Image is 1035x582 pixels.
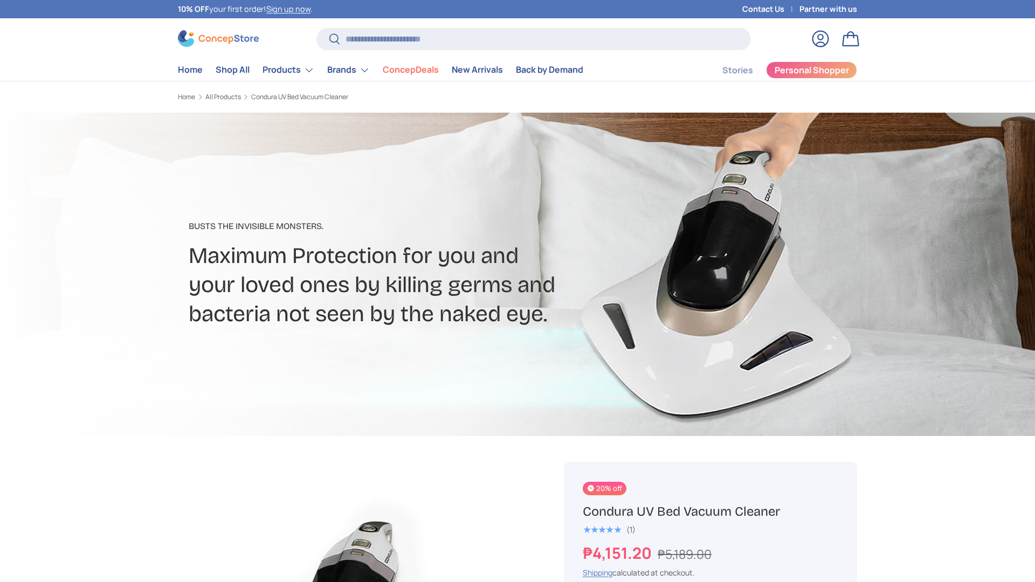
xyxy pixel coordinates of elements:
[327,59,370,81] a: Brands
[775,66,849,74] span: Personal Shopper
[452,59,503,80] a: New Arrivals
[178,4,209,14] strong: 10% OFF
[178,59,583,81] nav: Primary
[583,524,621,535] span: ★★★★★
[178,3,313,15] p: your first order! .
[178,92,538,102] nav: Breadcrumbs
[583,523,636,535] a: 5.0 out of 5.0 stars (1)
[256,59,321,81] summary: Products
[266,4,310,14] a: Sign up now
[742,3,799,15] a: Contact Us
[583,482,626,495] span: 20% off
[263,59,314,81] a: Products
[383,59,439,80] a: ConcepDeals
[626,525,636,533] div: (1)
[583,567,612,578] a: Shipping
[178,94,195,100] a: Home
[178,30,259,47] img: ConcepStore
[696,59,857,81] nav: Secondary
[516,59,583,80] a: Back by Demand
[583,503,838,520] h1: Condura UV Bed Vacuum Cleaner
[189,241,603,329] h2: Maximum Protection for you and your loved ones by killing germs and bacteria not seen by the nake...
[178,59,203,80] a: Home
[799,3,857,15] a: Partner with us
[251,94,348,100] a: Condura UV Bed Vacuum Cleaner
[722,60,753,81] a: Stories
[583,525,621,535] div: 5.0 out of 5.0 stars
[658,545,712,563] s: ₱5,189.00
[583,542,654,564] strong: ₱4,151.20
[583,567,838,578] div: calculated at checkout.
[189,220,603,233] p: Busts The Invisible Monsters​.
[216,59,250,80] a: Shop All
[205,94,241,100] a: All Products
[321,59,376,81] summary: Brands
[766,61,857,79] a: Personal Shopper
